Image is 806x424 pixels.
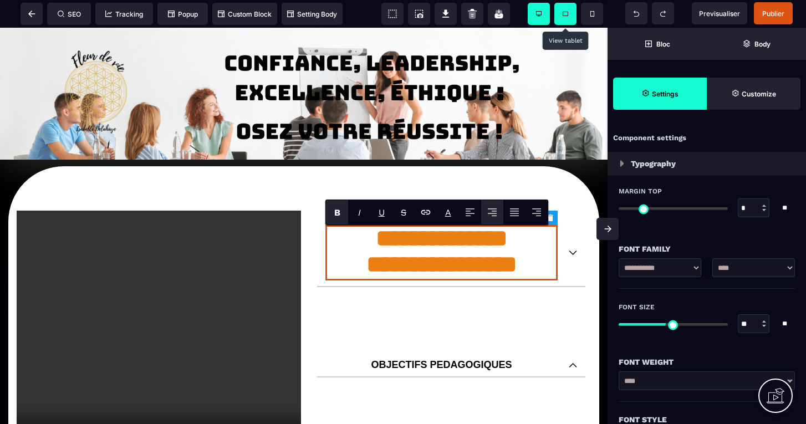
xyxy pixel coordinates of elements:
s: S [401,207,406,218]
span: Popup [168,10,198,18]
p: A [445,207,451,218]
span: Tracking [105,10,143,18]
div: Font Weight [619,355,795,369]
span: Publier [762,9,784,18]
div: Component settings [608,127,806,149]
u: U [379,207,385,218]
span: Open Blocks [608,28,707,60]
span: View components [381,3,404,25]
span: Previsualiser [699,9,740,18]
strong: Settings [652,90,679,98]
span: Strike-through [392,200,415,224]
span: Italic [348,200,370,224]
span: Setting Body [287,10,337,18]
b: B [334,207,340,218]
strong: Customize [742,90,776,98]
span: Align Center [481,200,503,224]
span: Settings [613,78,707,110]
span: Margin Top [619,187,662,196]
strong: Bloc [656,40,670,48]
span: Align Right [526,200,548,224]
strong: Body [754,40,771,48]
span: SEO [58,10,81,18]
span: Link [415,200,437,224]
div: Font Family [619,242,795,256]
p: Typography [631,157,676,170]
span: Align Justify [503,200,526,224]
span: Custom Block [218,10,272,18]
label: Font color [445,207,451,218]
span: Bold [326,200,348,224]
span: Preview [692,2,747,24]
span: Open Layer Manager [707,28,806,60]
span: Open Style Manager [707,78,800,110]
span: Align Left [459,200,481,224]
i: I [358,207,361,218]
span: Screenshot [408,3,430,25]
span: Font Size [619,303,655,311]
img: loading [620,160,624,167]
p: OBJECTIFS PEDAGOGIQUES [325,331,558,343]
span: Underline [370,200,392,224]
